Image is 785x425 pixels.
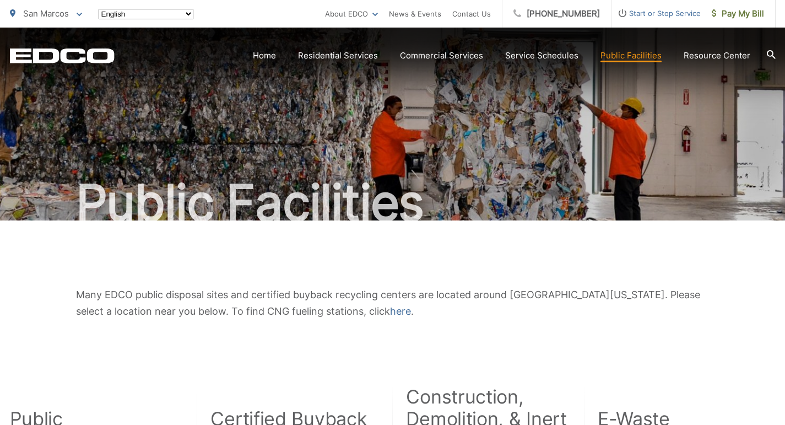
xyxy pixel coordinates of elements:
span: Pay My Bill [712,7,764,20]
a: News & Events [389,7,441,20]
a: Resource Center [684,49,750,62]
h1: Public Facilities [10,175,776,230]
a: Public Facilities [600,49,662,62]
select: Select a language [99,9,193,19]
a: Contact Us [452,7,491,20]
span: San Marcos [23,8,69,19]
a: Residential Services [298,49,378,62]
a: About EDCO [325,7,378,20]
a: Commercial Services [400,49,483,62]
span: Many EDCO public disposal sites and certified buyback recycling centers are located around [GEOGR... [76,289,700,317]
a: Service Schedules [505,49,578,62]
a: EDCD logo. Return to the homepage. [10,48,115,63]
a: here [390,303,411,320]
a: Home [253,49,276,62]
